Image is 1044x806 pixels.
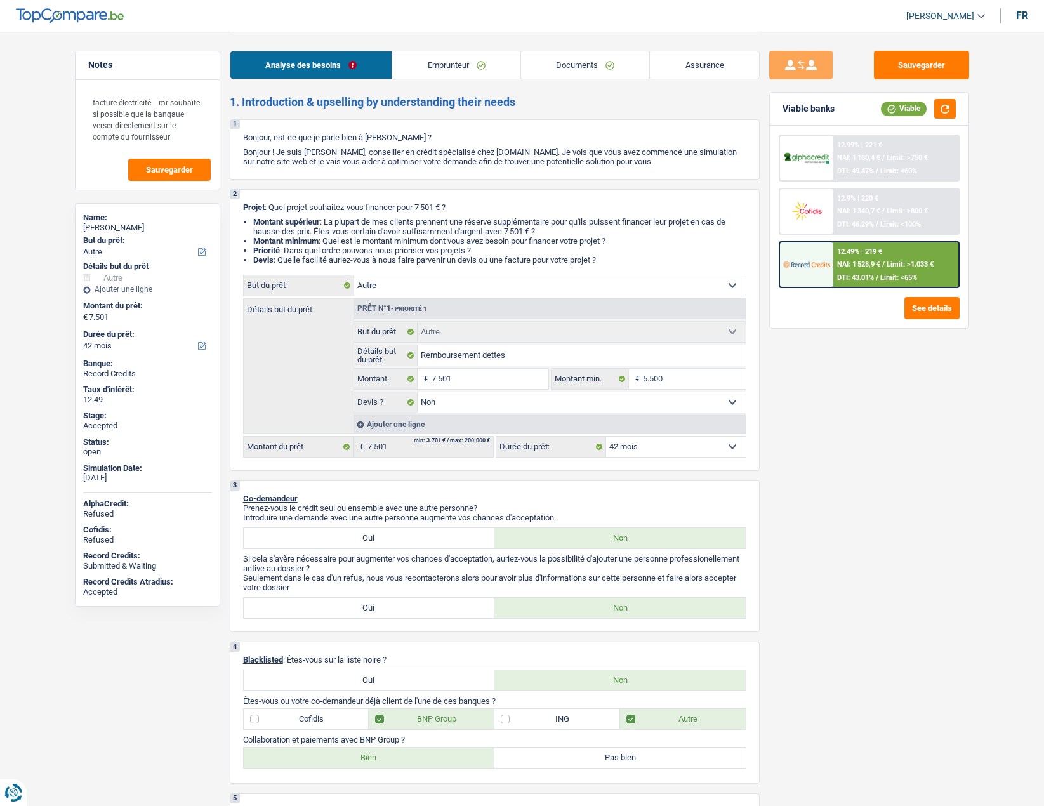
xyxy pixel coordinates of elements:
[83,261,212,272] div: Détails but du prêt
[354,415,746,433] div: Ajouter une ligne
[83,359,212,369] div: Banque:
[243,573,746,592] p: Seulement dans le cas d'un refus, nous vous recontacterons alors pour avoir plus d'informations s...
[230,95,760,109] h2: 1. Introduction & upselling by understanding their needs
[876,220,878,228] span: /
[354,369,418,389] label: Montant
[230,642,240,652] div: 4
[243,554,746,573] p: Si cela s'avère nécessaire pour augmenter vos chances d'acceptation, auriez-vous la possibilité d...
[244,748,495,768] label: Bien
[391,305,427,312] span: - Priorité 1
[83,285,212,294] div: Ajouter une ligne
[83,463,212,473] div: Simulation Date:
[783,103,835,114] div: Viable banks
[414,438,490,444] div: min: 3.701 € / max: 200.000 €
[244,598,495,618] label: Oui
[83,312,88,322] span: €
[837,194,878,202] div: 12.9% | 220 €
[887,207,928,215] span: Limit: >800 €
[253,217,746,236] li: : La plupart de mes clients prennent une réserve supplémentaire pour qu'ils puissent financer leu...
[243,696,746,706] p: Êtes-vous ou votre co-demandeur déjà client de l'une de ces banques ?
[882,260,885,268] span: /
[243,513,746,522] p: Introduire une demande avec une autre personne augmente vos chances d'acceptation.
[230,120,240,129] div: 1
[83,395,212,405] div: 12.49
[83,499,212,509] div: AlphaCredit:
[83,437,212,447] div: Status:
[253,236,746,246] li: : Quel est le montant minimum dont vous avez besoin pour financer votre projet ?
[128,159,211,181] button: Sauvegarder
[620,709,746,729] label: Autre
[882,154,885,162] span: /
[1016,10,1028,22] div: fr
[494,528,746,548] label: Non
[243,735,746,744] p: Collaboration et paiements avec BNP Group ?
[882,207,885,215] span: /
[83,447,212,457] div: open
[243,655,283,664] span: Blacklisted
[230,190,240,199] div: 2
[494,670,746,690] label: Non
[904,297,960,319] button: See details
[243,147,746,166] p: Bonjour ! Je suis [PERSON_NAME], conseiller en crédit spécialisé chez [DOMAIN_NAME]. Je vois que ...
[243,202,265,212] span: Projet
[521,51,650,79] a: Documents
[629,369,643,389] span: €
[146,166,193,174] span: Sauvegarder
[887,154,928,162] span: Limit: >750 €
[837,220,874,228] span: DTI: 46.29%
[253,255,746,265] li: : Quelle facilité auriez-vous à nous faire parvenir un devis ou une facture pour votre projet ?
[881,102,927,116] div: Viable
[244,275,354,296] label: But du prêt
[83,301,209,311] label: Montant du prêt:
[837,154,880,162] span: NAI: 1 180,4 €
[83,551,212,561] div: Record Credits:
[83,411,212,421] div: Stage:
[230,481,240,491] div: 3
[244,299,354,314] label: Détails but du prêt
[243,655,746,664] p: : Êtes-vous sur la liste noire ?
[243,503,746,513] p: Prenez-vous le crédit seul ou ensemble avec une autre personne?
[83,329,209,340] label: Durée du prêt:
[494,709,620,729] label: ING
[880,167,917,175] span: Limit: <60%
[837,141,882,149] div: 12.99% | 221 €
[874,51,969,79] button: Sauvegarder
[230,51,392,79] a: Analyse des besoins
[88,60,207,70] h5: Notes
[783,253,830,276] img: Record Credits
[83,421,212,431] div: Accepted
[83,213,212,223] div: Name:
[369,709,494,729] label: BNP Group
[880,220,921,228] span: Limit: <100%
[243,494,298,503] span: Co-demandeur
[392,51,520,79] a: Emprunteur
[354,437,367,457] span: €
[83,525,212,535] div: Cofidis:
[244,437,354,457] label: Montant du prêt
[354,392,418,413] label: Devis ?
[16,8,124,23] img: TopCompare Logo
[837,274,874,282] span: DTI: 43.01%
[354,322,418,342] label: But du prêt
[83,369,212,379] div: Record Credits
[494,598,746,618] label: Non
[783,199,830,223] img: Cofidis
[243,202,746,212] p: : Quel projet souhaitez-vous financer pour 7 501 € ?
[244,670,495,690] label: Oui
[906,11,974,22] span: [PERSON_NAME]
[83,235,209,246] label: But du prêt:
[83,509,212,519] div: Refused
[837,248,882,256] div: 12.49% | 219 €
[494,748,746,768] label: Pas bien
[83,535,212,545] div: Refused
[83,223,212,233] div: [PERSON_NAME]
[837,167,874,175] span: DTI: 49.47%
[244,528,495,548] label: Oui
[552,369,629,389] label: Montant min.
[243,133,746,142] p: Bonjour, est-ce que je parle bien à [PERSON_NAME] ?
[887,260,934,268] span: Limit: >1.033 €
[83,561,212,571] div: Submitted & Waiting
[253,255,274,265] span: Devis
[354,345,418,366] label: Détails but du prêt
[837,207,880,215] span: NAI: 1 340,7 €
